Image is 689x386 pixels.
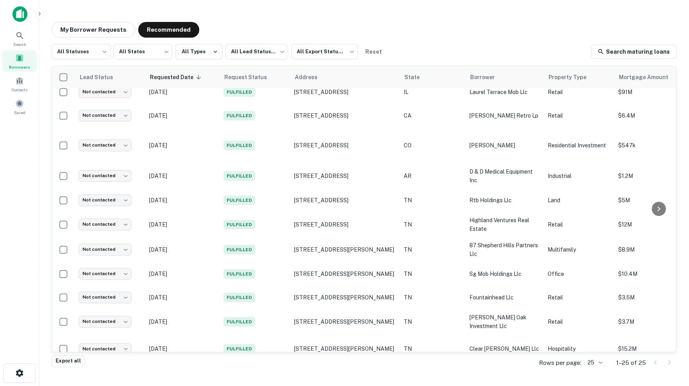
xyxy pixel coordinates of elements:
span: Contacts [12,87,27,93]
p: [STREET_ADDRESS][PERSON_NAME] [294,270,396,277]
p: [STREET_ADDRESS][PERSON_NAME] [294,294,396,301]
p: [DATE] [149,293,216,302]
div: All States [114,42,172,62]
p: fountainhead llc [469,293,540,302]
p: clear [PERSON_NAME] llc [469,344,540,353]
p: $15.2M [618,344,689,353]
p: [STREET_ADDRESS] [294,197,396,204]
a: Search [2,28,37,49]
span: Fulfilled [224,111,255,120]
span: Property Type [548,72,597,82]
span: Borrower [470,72,505,82]
span: State [404,72,430,82]
span: Mortgage Amount [619,72,678,82]
p: IL [404,88,462,96]
p: [STREET_ADDRESS] [294,142,396,149]
span: Fulfilled [224,87,255,97]
p: $1.2M [618,172,689,180]
p: AR [404,172,462,180]
p: Retail [548,317,610,326]
div: Not contacted [79,194,132,206]
div: All Statuses [52,42,110,62]
th: Borrower [465,66,544,88]
button: My Borrower Requests [52,22,135,38]
div: Not contacted [79,140,132,151]
th: Request Status [220,66,290,88]
div: Not contacted [79,110,132,121]
div: Not contacted [79,244,132,255]
p: [DATE] [149,245,216,254]
div: Not contacted [79,292,132,303]
span: Fulfilled [224,220,255,229]
p: $12M [618,220,689,229]
span: Request Status [224,72,277,82]
p: Retail [548,293,610,302]
a: Saved [2,96,37,117]
span: Fulfilled [224,196,255,205]
div: Chat Widget [650,323,689,361]
p: d & d medical equipment inc [469,167,540,185]
span: Fulfilled [224,141,255,150]
p: TN [404,270,462,278]
button: Recommended [138,22,199,38]
button: Reset [361,44,386,60]
p: TN [404,344,462,353]
p: [DATE] [149,196,216,205]
p: [DATE] [149,111,216,120]
div: Not contacted [79,86,132,98]
p: sg mob holdings llc [469,270,540,278]
p: CO [404,141,462,150]
p: [PERSON_NAME] oak investment llc [469,313,540,330]
p: [DATE] [149,270,216,278]
p: Office [548,270,610,278]
button: Export all [52,355,85,367]
p: $3.7M [618,317,689,326]
span: Fulfilled [224,269,255,279]
p: $3.5M [618,293,689,302]
button: All Types [175,44,222,60]
p: Land [548,196,610,205]
p: $547k [618,141,689,150]
p: rtb holdings llc [469,196,540,205]
p: [DATE] [149,344,216,353]
p: CA [404,111,462,120]
span: Fulfilled [224,344,255,353]
th: Requested Date [145,66,220,88]
div: Not contacted [79,268,132,279]
a: Borrowers [2,51,37,72]
span: Fulfilled [224,245,255,254]
p: [DATE] [149,220,216,229]
p: [STREET_ADDRESS] [294,112,396,119]
span: Fulfilled [224,171,255,181]
a: Contacts [2,73,37,94]
p: Industrial [548,172,610,180]
p: [DATE] [149,317,216,326]
th: State [400,66,465,88]
a: Search maturing loans [591,45,676,59]
p: [STREET_ADDRESS] [294,172,396,179]
p: TN [404,317,462,326]
p: TN [404,245,462,254]
p: [DATE] [149,88,216,96]
span: Address [295,72,328,82]
p: TN [404,196,462,205]
p: [STREET_ADDRESS] [294,89,396,96]
div: Not contacted [79,343,132,355]
p: $6.4M [618,111,689,120]
p: [DATE] [149,141,216,150]
p: 1–25 of 25 [616,358,646,368]
p: Hospitality [548,344,610,353]
p: Retail [548,220,610,229]
p: Residential Investment [548,141,610,150]
div: Not contacted [79,316,132,327]
p: Retail [548,88,610,96]
p: $5M [618,196,689,205]
div: All Export Statuses [291,42,358,62]
p: 87 shepherd hills partners llc [469,241,540,258]
p: [PERSON_NAME] [469,141,540,150]
p: $8.9M [618,245,689,254]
